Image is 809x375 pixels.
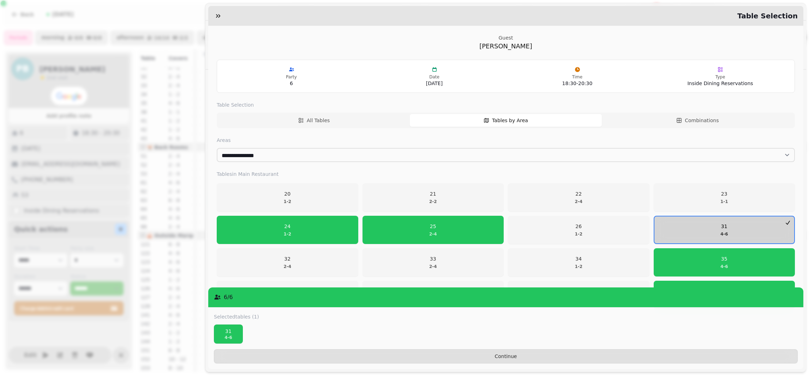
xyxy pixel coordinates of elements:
p: [PERSON_NAME] [217,41,795,51]
label: Selected tables (1) [214,313,259,320]
button: 411-2 [362,281,504,309]
p: 4 - 6 [217,335,240,340]
label: Areas [217,137,795,144]
p: 22 [575,190,582,197]
button: 434-6 [654,281,795,309]
p: 25 [429,223,437,230]
button: 354-6 [654,248,795,276]
p: 4 - 6 [720,264,728,269]
p: 21 [429,190,437,197]
span: Continue [220,354,792,359]
p: Party [223,74,360,80]
button: 261-2 [508,216,649,244]
span: All Tables [307,117,330,124]
button: 314-6 [214,325,243,344]
button: 252-4 [362,216,504,244]
p: 2 - 4 [283,264,291,269]
p: 26 [575,223,582,230]
label: Tables in Main Restaurant [217,171,795,178]
button: Combinations [602,114,793,127]
p: 32 [283,255,291,262]
p: 18:30 - 20:30 [509,80,646,87]
button: 314-6 [654,216,795,244]
p: Date [366,74,503,80]
p: 6 / 6 [224,293,233,302]
p: 1 - 2 [575,264,582,269]
p: Type [652,74,789,80]
p: Time [509,74,646,80]
p: 31 [217,328,240,335]
p: 34 [575,255,582,262]
button: 341-2 [508,248,649,276]
p: 1 - 1 [720,199,728,204]
p: [DATE] [366,80,503,87]
button: Continue [214,349,798,363]
p: 6 [223,80,360,87]
button: 201-2 [217,183,358,212]
p: 33 [429,255,437,262]
p: 1 - 2 [575,231,582,237]
p: 35 [720,255,728,262]
p: 20 [283,190,291,197]
p: 31 [720,223,728,230]
p: 2 - 4 [575,199,582,204]
label: Table Selection [217,101,795,108]
p: 2 - 2 [429,199,437,204]
span: Tables by Area [492,117,528,124]
button: 361-1 [217,281,358,309]
button: All Tables [218,114,410,127]
button: 222-4 [508,183,649,212]
button: 212-2 [362,183,504,212]
button: 241-2 [217,216,358,244]
p: 1 - 2 [283,199,291,204]
p: 2 - 4 [429,264,437,269]
button: Tables by Area [410,114,601,127]
button: 332-4 [362,248,504,276]
p: Inside Dining Reservations [652,80,789,87]
p: 1 - 2 [283,231,291,237]
span: Combinations [685,117,719,124]
p: 23 [720,190,728,197]
button: 322-4 [217,248,358,276]
button: 231-1 [654,183,795,212]
p: 24 [283,223,291,230]
button: 421-2 [508,281,649,309]
p: 4 - 6 [720,231,728,237]
p: 2 - 4 [429,231,437,237]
